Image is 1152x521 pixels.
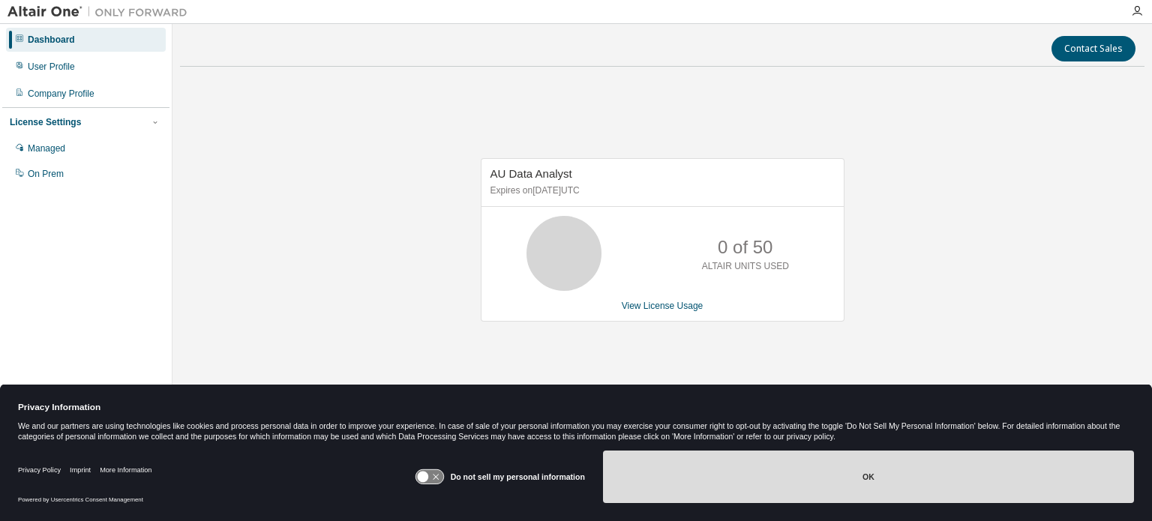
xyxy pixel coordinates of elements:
[702,260,789,273] p: ALTAIR UNITS USED
[718,235,772,260] p: 0 of 50
[7,4,195,19] img: Altair One
[622,301,703,311] a: View License Usage
[10,116,81,128] div: License Settings
[1051,36,1135,61] button: Contact Sales
[28,142,65,154] div: Managed
[28,88,94,100] div: Company Profile
[28,61,75,73] div: User Profile
[28,168,64,180] div: On Prem
[490,167,572,180] span: AU Data Analyst
[28,34,75,46] div: Dashboard
[490,184,831,197] p: Expires on [DATE] UTC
